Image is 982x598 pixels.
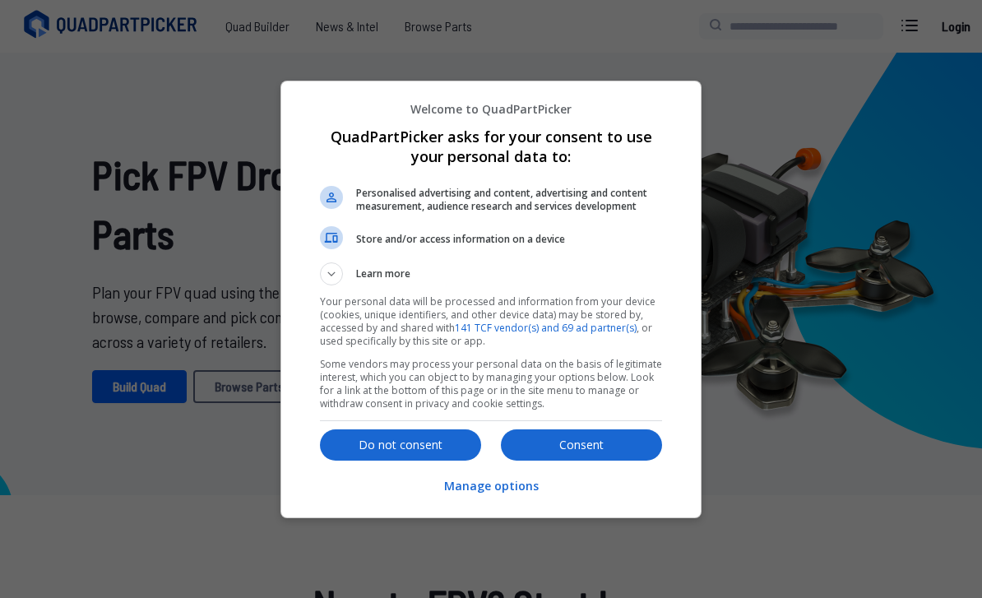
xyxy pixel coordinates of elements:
span: Store and/or access information on a device [356,233,662,246]
button: Manage options [444,469,539,504]
span: Learn more [356,267,410,285]
p: Your personal data will be processed and information from your device (cookies, unique identifier... [320,295,662,348]
p: Manage options [444,478,539,494]
p: Welcome to QuadPartPicker [320,101,662,117]
a: 141 TCF vendor(s) and 69 ad partner(s) [455,321,637,335]
button: Do not consent [320,429,481,461]
button: Learn more [320,262,662,285]
p: Consent [501,437,662,453]
p: Some vendors may process your personal data on the basis of legitimate interest, which you can ob... [320,358,662,410]
div: QuadPartPicker asks for your consent to use your personal data to: [280,81,702,518]
span: Personalised advertising and content, advertising and content measurement, audience research and ... [356,187,662,213]
h1: QuadPartPicker asks for your consent to use your personal data to: [320,127,662,166]
button: Consent [501,429,662,461]
p: Do not consent [320,437,481,453]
